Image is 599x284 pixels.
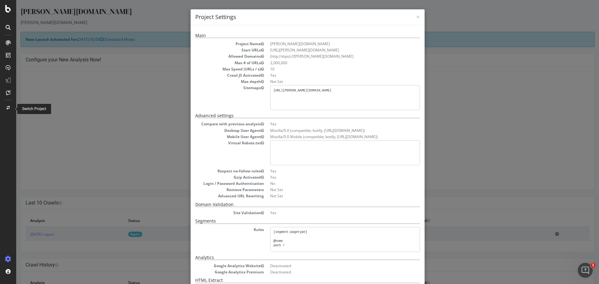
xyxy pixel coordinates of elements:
h5: Advanced settings [179,113,404,118]
dd: Mozilla/5.0 Mobile (compatible; botify; [URL][DOMAIN_NAME]) [254,134,404,139]
dt: Gzip Activated [179,175,248,180]
dt: Remove Parameters [179,187,248,192]
dt: Site Validation [179,210,248,215]
h5: HTML Extract [179,278,404,283]
dt: Sitemaps [179,85,248,90]
dt: Project Name [179,41,248,46]
dt: Advanced URL Rewriting [179,193,248,199]
dd: No [254,181,404,186]
h5: Analytics [179,255,404,260]
iframe: Intercom live chat [578,263,593,278]
dd: Yes [254,168,404,174]
dt: Compare with previous analysis [179,121,248,127]
li: (http|https)://[PERSON_NAME][DOMAIN_NAME] [254,54,404,59]
dd: Yes [254,210,404,215]
dt: Google Analytics Website [179,263,248,268]
pre: [segment:pagetype] @home path / @search path /search* @product path /products/* @collection path ... [254,227,404,252]
dt: Google Analytics Premium [179,269,248,275]
dd: 2,000,000 [254,60,404,65]
span: 1 [591,263,596,268]
dd: [URL][PERSON_NAME][DOMAIN_NAME] [254,47,404,53]
dt: Start URLs [179,47,248,53]
dd: Not Set [254,187,404,192]
dt: Rules [179,227,248,232]
h5: Domain Validation [179,202,404,207]
dd: Yes [254,175,404,180]
dt: Mobile User Agent [179,134,248,139]
dd: Yes [254,121,404,127]
dd: Not Set [254,79,404,84]
h5: Main [179,33,404,38]
dd: Deactivated [254,269,404,275]
h5: Segments [179,219,404,224]
dd: Deactivated [254,263,404,268]
div: Switch Project [22,106,46,112]
dt: Max depth [179,79,248,84]
dt: Crawl JS Activated [179,73,248,78]
dt: Max Speed (URLs / s) [179,66,248,72]
dt: Max # of URLs [179,60,248,65]
dt: Desktop User Agent [179,128,248,133]
pre: [URL][PERSON_NAME][DOMAIN_NAME] [254,85,404,110]
dd: 10 [254,66,404,72]
dt: Respect no-follow rules [179,168,248,174]
span: × [400,12,404,21]
dd: Not Set [254,193,404,199]
dd: Mozilla/5.0 (compatible; botify; [URL][DOMAIN_NAME]) [254,128,404,133]
dd: [PERSON_NAME][DOMAIN_NAME] [254,41,404,46]
h4: Project Settings [179,13,404,21]
dt: Allowed Domains [179,54,248,59]
dt: Login / Password Authentication [179,181,248,186]
dt: Virtual Robots.txt [179,140,248,146]
dd: Yes [254,73,404,78]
